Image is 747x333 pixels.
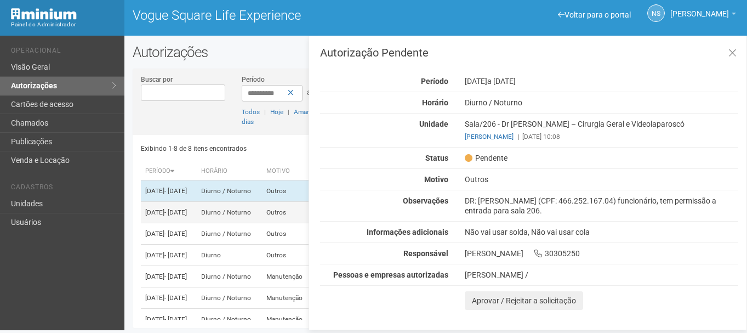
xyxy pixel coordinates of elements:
[270,108,283,116] a: Hoje
[424,175,448,184] strong: Motivo
[262,180,312,202] td: Outros
[242,108,260,116] a: Todos
[141,287,197,309] td: [DATE]
[403,249,448,258] strong: Responsável
[262,309,312,330] td: Manutenção
[262,223,312,245] td: Outros
[264,108,266,116] span: |
[197,266,262,287] td: Diurno / Noturno
[333,270,448,279] strong: Pessoas e empresas autorizadas
[133,44,739,60] h2: Autorizações
[197,180,262,202] td: Diurno / Noturno
[11,8,77,20] img: Minium
[465,291,583,310] button: Aprovar / Rejeitar a solicitação
[197,202,262,223] td: Diurno / Noturno
[288,108,289,116] span: |
[294,108,318,116] a: Amanhã
[11,183,116,195] li: Cadastros
[141,75,173,84] label: Buscar por
[164,208,187,216] span: - [DATE]
[465,270,738,280] div: [PERSON_NAME] /
[197,245,262,266] td: Diurno
[457,119,746,142] div: Sala/206 - Dr [PERSON_NAME] – Cirurgia Geral e Videolaparoscó
[457,98,746,108] div: Diurno / Noturno
[164,230,187,238] span: - [DATE]
[457,249,746,258] div: [PERSON_NAME] 30305250
[320,47,738,58] h3: Autorização Pendente
[141,266,197,287] td: [DATE]
[422,98,448,107] strong: Horário
[518,133,520,140] span: |
[11,47,116,58] li: Operacional
[164,251,187,259] span: - [DATE]
[262,245,312,266] td: Outros
[421,77,448,86] strong: Período
[197,287,262,309] td: Diurno / Noturno
[647,4,665,22] a: NS
[465,153,507,163] span: Pendente
[367,228,448,236] strong: Informações adicionais
[262,287,312,309] td: Manutenção
[465,132,738,142] div: [DATE] 10:08
[197,162,262,180] th: Horário
[133,8,427,22] h1: Vogue Square Life Experience
[197,223,262,245] td: Diurno / Noturno
[242,75,265,84] label: Período
[164,315,187,323] span: - [DATE]
[670,11,736,20] a: [PERSON_NAME]
[465,133,514,140] a: [PERSON_NAME]
[457,196,746,216] div: DR: [PERSON_NAME] (CPF: 466.252.167.04) funcionário, tem permissão a entrada para sala 206.
[164,187,187,195] span: - [DATE]
[419,120,448,128] strong: Unidade
[141,245,197,266] td: [DATE]
[262,266,312,287] td: Manutenção
[262,202,312,223] td: Outros
[141,202,197,223] td: [DATE]
[457,227,746,237] div: Não vai usar solda, Não vai usar cola
[262,162,312,180] th: Motivo
[141,309,197,330] td: [DATE]
[141,223,197,245] td: [DATE]
[11,20,116,30] div: Painel do Administrador
[141,140,433,157] div: Exibindo 1-8 de 8 itens encontrados
[558,10,631,19] a: Voltar para o portal
[141,180,197,202] td: [DATE]
[307,88,311,97] span: a
[425,154,448,162] strong: Status
[457,76,746,86] div: [DATE]
[403,196,448,205] strong: Observações
[141,162,197,180] th: Período
[164,273,187,280] span: - [DATE]
[197,309,262,330] td: Diurno / Noturno
[457,174,746,184] div: Outros
[487,77,516,86] span: a [DATE]
[164,294,187,302] span: - [DATE]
